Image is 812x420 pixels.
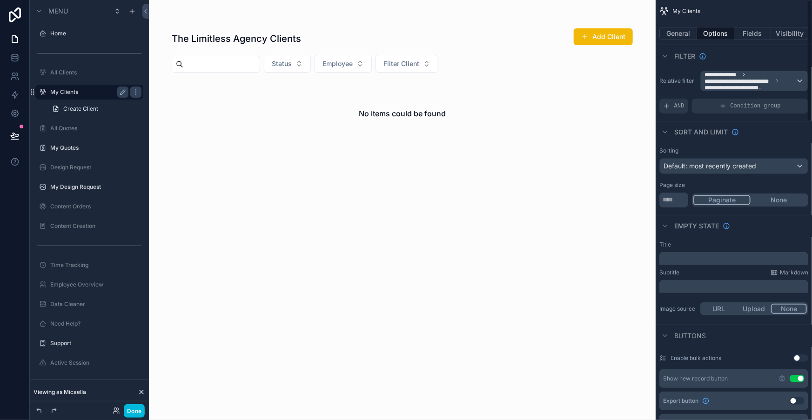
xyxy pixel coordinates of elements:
[751,195,807,205] button: None
[659,158,808,174] button: Default: most recently created
[48,7,68,16] span: Menu
[50,340,138,347] label: Support
[674,331,706,340] span: Buttons
[659,77,697,85] label: Relative filter
[771,27,808,40] button: Visibility
[737,304,772,314] button: Upload
[659,181,685,189] label: Page size
[659,269,679,276] label: Subtitle
[693,195,751,205] button: Paginate
[50,30,138,37] label: Home
[50,203,138,210] label: Content Orders
[674,52,695,61] span: Filter
[50,144,138,152] label: My Quotes
[672,7,700,15] span: My Clients
[663,375,728,382] div: Show new record button
[780,269,808,276] span: Markdown
[674,127,728,137] span: Sort And Limit
[734,27,772,40] button: Fields
[50,88,125,96] label: My Clients
[50,300,138,308] label: Data Cleaner
[34,388,86,396] span: Viewing as Micaella
[50,222,138,230] label: Content Creation
[664,162,756,170] span: Default: most recently created
[663,397,698,405] span: Export button
[659,252,808,265] div: scrollable content
[771,304,807,314] button: None
[659,27,697,40] button: General
[659,147,678,154] label: Sorting
[659,305,697,313] label: Image source
[63,105,98,113] span: Create Client
[671,354,721,362] label: Enable bulk actions
[771,269,808,276] a: Markdown
[659,280,808,293] div: scrollable content
[50,164,138,171] label: Design Request
[731,102,781,110] span: Condition group
[47,101,143,116] a: Create Client
[50,183,138,191] label: My Design Request
[50,359,138,367] label: Active Session
[50,69,138,76] label: All Clients
[674,221,719,231] span: Empty state
[50,379,138,386] label: Upfluence Campaign
[659,241,671,248] label: Title
[50,281,138,288] label: Employee Overview
[674,102,684,110] span: AND
[50,125,138,132] label: All Quotes
[124,404,145,418] button: Done
[702,304,737,314] button: URL
[50,320,138,327] label: Need Help?
[697,27,734,40] button: Options
[50,261,138,269] label: Time Tracking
